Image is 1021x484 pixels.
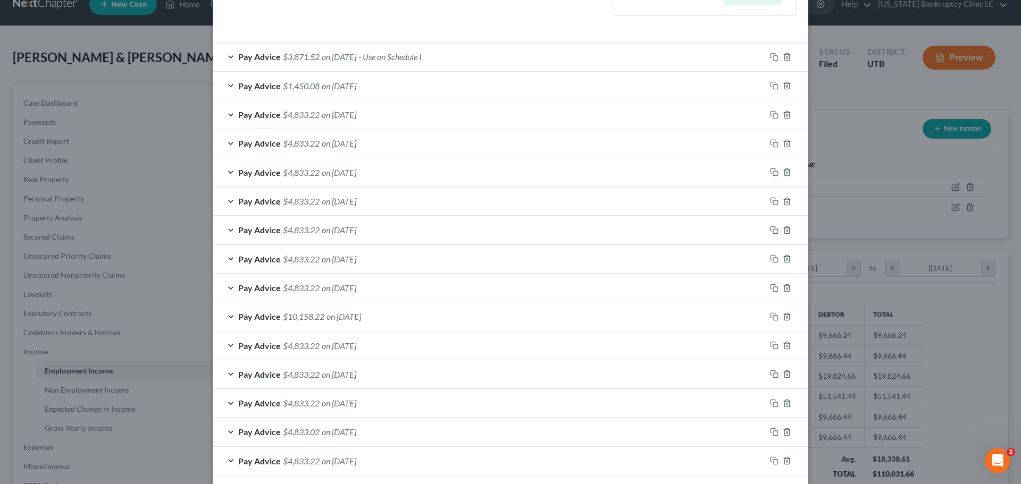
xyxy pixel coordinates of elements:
span: on [DATE] [322,369,356,379]
span: $4,833.22 [283,196,320,206]
span: on [DATE] [322,196,356,206]
span: Pay Advice [238,109,281,120]
span: on [DATE] [322,138,356,148]
span: $4,833.22 [283,341,320,351]
span: on [DATE] [322,341,356,351]
iframe: Intercom live chat [985,448,1010,473]
span: on [DATE] [322,456,356,466]
span: $4,833.22 [283,138,320,148]
span: Pay Advice [238,138,281,148]
span: $4,833.22 [283,456,320,466]
span: Pay Advice [238,311,281,321]
span: Pay Advice [238,196,281,206]
span: Pay Advice [238,398,281,408]
span: on [DATE] [322,167,356,177]
span: $3,871.52 [283,52,320,62]
span: Pay Advice [238,456,281,466]
span: Pay Advice [238,254,281,264]
span: $1,450.08 [283,81,320,91]
span: Pay Advice [238,52,281,62]
span: $4,833.02 [283,427,320,437]
span: Pay Advice [238,427,281,437]
span: on [DATE] [322,427,356,437]
span: Pay Advice [238,369,281,379]
span: - Use on Schedule I [358,52,422,62]
span: on [DATE] [322,283,356,293]
span: $4,833.22 [283,109,320,120]
span: Pay Advice [238,283,281,293]
span: on [DATE] [322,398,356,408]
span: $4,833.22 [283,398,320,408]
span: on [DATE] [322,52,356,62]
span: $10,158.22 [283,311,324,321]
span: on [DATE] [327,311,361,321]
span: $4,833.22 [283,369,320,379]
span: Pay Advice [238,225,281,235]
span: $4,833.22 [283,167,320,177]
span: Pay Advice [238,167,281,177]
span: on [DATE] [322,254,356,264]
span: 2 [1007,448,1015,456]
span: $4,833.22 [283,254,320,264]
span: Pay Advice [238,81,281,91]
span: on [DATE] [322,225,356,235]
span: $4,833.22 [283,225,320,235]
span: $4,833.22 [283,283,320,293]
span: on [DATE] [322,81,356,91]
span: Pay Advice [238,341,281,351]
span: on [DATE] [322,109,356,120]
